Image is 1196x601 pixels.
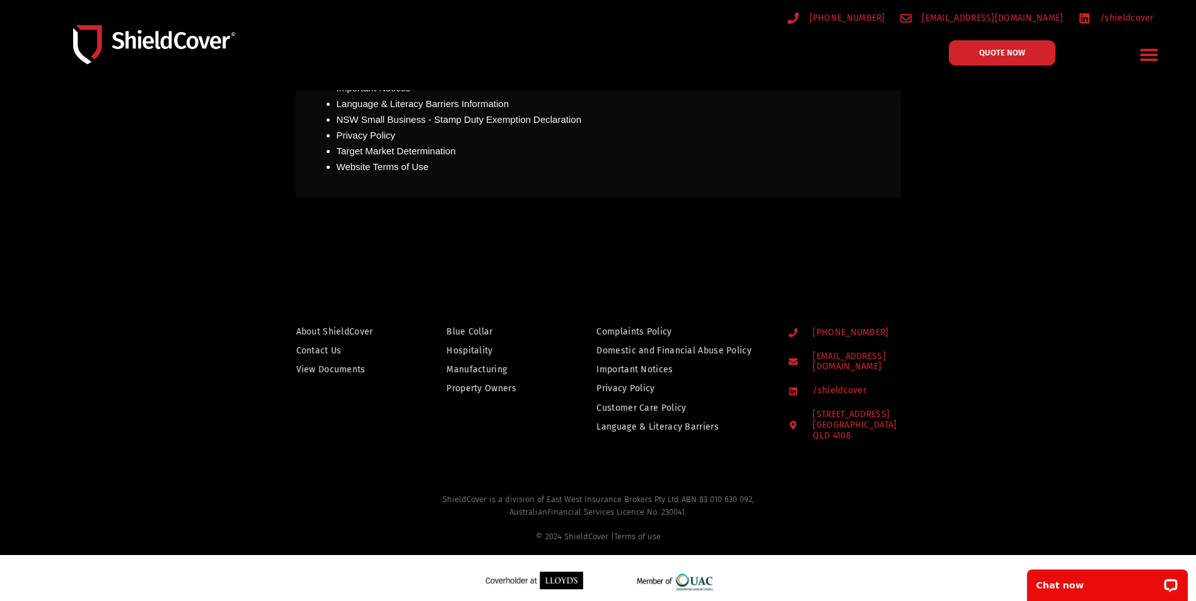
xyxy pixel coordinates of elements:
[255,530,942,543] div: © 2024 ShieldCover |
[255,493,942,542] h2: ShieldCover is a division of East West Insurance Brokers Pty Ltd ABN 83 010 630 092,
[810,328,888,338] span: [PHONE_NUMBER]
[1079,10,1154,26] a: /shieldcover
[337,98,509,109] a: Language & Literacy Barriers Information
[810,409,897,441] span: [STREET_ADDRESS]
[296,343,342,358] span: Contact Us
[596,381,654,396] span: Privacy Policy
[596,343,752,358] span: Domestic and Financial Abuse Policy
[446,381,516,396] span: Property Owners
[596,419,718,435] span: Language & Literacy Barriers
[789,352,943,373] a: [EMAIL_ADDRESS][DOMAIN_NAME]
[296,362,366,377] span: View Documents
[596,362,673,377] span: Important Notices
[446,343,492,358] span: Hospitality
[337,146,456,156] a: Target Market Determination
[73,25,235,65] img: Shield-Cover-Underwriting-Australia-logo-full
[255,506,942,543] div: Australian
[919,10,1063,26] span: [EMAIL_ADDRESS][DOMAIN_NAME]
[446,324,542,340] a: Blue Collar
[806,10,885,26] span: [PHONE_NUMBER]
[810,352,943,373] span: [EMAIL_ADDRESS][DOMAIN_NAME]
[296,343,393,358] a: Contact Us
[296,324,373,340] span: About ShieldCover
[596,400,686,416] span: Customer Care Policy
[596,324,671,340] span: Complaints Policy
[1134,40,1164,69] div: Menu Toggle
[979,49,1025,57] span: QUOTE NOW
[900,10,1064,26] a: [EMAIL_ADDRESS][DOMAIN_NAME]
[596,343,764,358] a: Domestic and Financial Abuse Policy
[446,324,492,340] span: Blue Collar
[296,362,393,377] a: View Documents
[787,10,885,26] a: [PHONE_NUMBER]
[446,362,542,377] a: Manufacturing
[1019,561,1196,601] iframe: LiveChat chat widget
[596,381,764,396] a: Privacy Policy
[596,400,764,416] a: Customer Care Policy
[596,419,764,435] a: Language & Literacy Barriers
[337,114,581,125] a: NSW Small Business - Stamp Duty Exemption Declaration
[337,161,429,172] a: Website Terms of Use
[547,507,687,517] span: Financial Services Licence No. 230041.
[446,362,507,377] span: Manufacturing
[813,431,897,442] div: QLD 4108
[614,532,661,541] a: Terms of use
[596,324,764,340] a: Complaints Policy
[789,386,943,396] a: /shieldcover
[337,130,395,140] a: Privacy Policy
[446,381,542,396] a: Property Owners
[296,324,393,340] a: About ShieldCover
[789,328,943,338] a: [PHONE_NUMBER]
[446,343,542,358] a: Hospitality
[1097,10,1154,26] span: /shieldcover
[596,362,764,377] a: Important Notices
[810,386,866,396] span: /shieldcover
[949,40,1055,66] a: QUOTE NOW
[813,420,897,442] div: [GEOGRAPHIC_DATA]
